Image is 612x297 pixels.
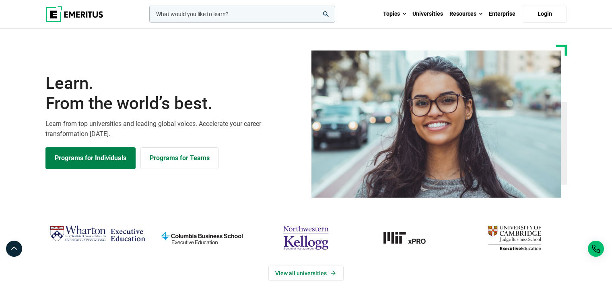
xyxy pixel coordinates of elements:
[154,222,250,254] img: columbia-business-school
[45,93,301,113] span: From the world’s best.
[258,222,354,254] img: northwestern-kellogg
[523,6,567,23] a: Login
[362,222,458,254] a: MIT-xPRO
[149,6,335,23] input: woocommerce-product-search-field-0
[49,222,146,246] img: Wharton Executive Education
[45,119,301,139] p: Learn from top universities and leading global voices. Accelerate your career transformation [DATE].
[466,222,563,254] img: cambridge-judge-business-school
[140,147,219,169] a: Explore for Business
[45,73,301,114] h1: Learn.
[45,147,136,169] a: Explore Programs
[362,222,458,254] img: MIT xPRO
[268,266,344,281] a: View Universities
[311,50,561,198] img: Learn from the world's best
